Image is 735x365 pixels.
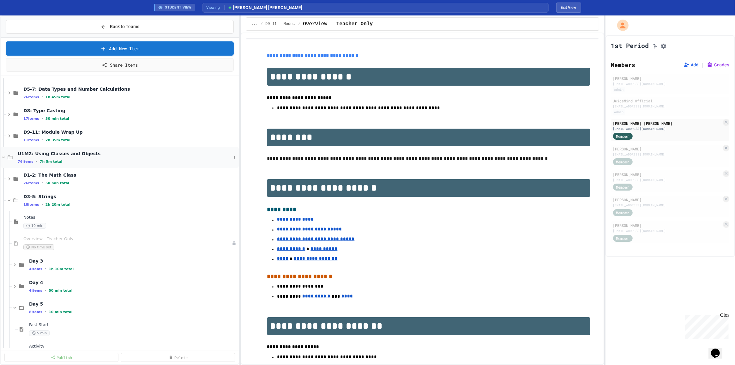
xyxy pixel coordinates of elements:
div: [EMAIL_ADDRESS][DOMAIN_NAME] [613,228,722,233]
div: [EMAIL_ADDRESS][DOMAIN_NAME] [613,104,727,109]
span: Day 5 [29,301,238,307]
iframe: chat widget [683,312,729,339]
div: [PERSON_NAME] [PERSON_NAME] [613,120,722,126]
iframe: chat widget [708,340,729,359]
span: Member [616,184,630,190]
span: Member [616,235,630,241]
span: 8 items [29,310,42,314]
span: • [42,137,43,143]
span: 10 min total [49,310,72,314]
div: [PERSON_NAME] [613,146,722,152]
div: Admin [613,109,625,115]
div: [PERSON_NAME] [613,172,722,177]
button: Assignment Settings [660,42,667,49]
div: Admin [613,87,625,92]
span: Member [616,210,630,216]
a: Publish [4,353,118,362]
div: [EMAIL_ADDRESS][DOMAIN_NAME] [613,178,722,182]
span: 50 min total [49,289,72,293]
span: ... [251,21,258,27]
span: | [701,61,704,69]
span: 26 items [23,95,39,99]
span: 1h 45m total [45,95,70,99]
a: Share Items [6,58,234,72]
h1: 1st Period [611,41,649,50]
span: • [42,180,43,186]
span: / [261,21,263,27]
span: • [45,309,46,314]
span: Member [616,159,630,165]
span: Overview - Teacher Only [303,20,373,28]
span: U1M2: Using Classes and Objects [18,151,231,156]
span: • [45,288,46,293]
a: Add New Item [6,41,234,56]
span: No time set [23,244,54,250]
button: Grades [707,62,729,68]
div: [EMAIL_ADDRESS][DOMAIN_NAME] [613,203,722,208]
span: 50 min total [45,181,69,185]
span: Member [616,133,630,139]
button: Click to see fork details [652,42,658,49]
button: Add [683,62,698,68]
button: More options [231,154,238,161]
span: Overview - Teacher Only [23,236,232,242]
span: 11 items [23,138,39,142]
span: Fast Start [29,322,238,328]
span: 17 items [23,117,39,121]
span: • [42,116,43,121]
span: [PERSON_NAME] [PERSON_NAME] [228,4,303,11]
span: 1h 10m total [49,267,74,271]
div: [EMAIL_ADDRESS][DOMAIN_NAME] [613,82,727,86]
span: 18 items [23,203,39,207]
a: Delete [121,353,235,362]
span: • [42,202,43,207]
div: [PERSON_NAME] [613,76,727,81]
span: 4 items [29,267,42,271]
span: 26 items [23,181,39,185]
span: D9-11: Module Wrap Up [23,129,238,135]
div: [EMAIL_ADDRESS][DOMAIN_NAME] [613,152,722,157]
button: Exit student view [556,3,581,13]
span: D5-7: Data Types and Number Calculations [23,86,238,92]
div: My Account [611,18,630,33]
div: [PERSON_NAME] [613,222,722,228]
span: • [45,266,46,271]
span: Back to Teams [110,23,139,30]
span: 10 min [23,223,46,229]
span: Notes [23,215,238,220]
span: 2h 35m total [45,138,70,142]
span: Viewing [207,5,225,10]
span: STUDENT VIEW [165,5,192,10]
span: 7h 5m total [40,160,63,164]
span: 76 items [18,160,33,164]
span: / [298,21,300,27]
span: 5 min [29,330,50,336]
div: [PERSON_NAME] [613,197,722,203]
div: [EMAIL_ADDRESS][DOMAIN_NAME] [613,126,722,131]
span: Day 4 [29,280,238,285]
button: Back to Teams [6,20,234,33]
span: 50 min total [45,117,69,121]
h2: Members [611,60,636,69]
div: Chat with us now!Close [3,3,44,40]
div: JuiceMind Official [613,98,727,104]
span: D1-2: The Math Class [23,172,238,178]
span: • [36,159,37,164]
span: D9-11 - Module Wrap Up [265,21,296,27]
span: Day 3 [29,258,238,264]
span: • [42,94,43,100]
span: Activity [29,344,238,349]
span: D3-5: Strings [23,194,238,199]
span: 4 items [29,289,42,293]
span: D8: Type Casting [23,108,238,113]
span: 2h 20m total [45,203,70,207]
div: Unpublished [232,241,236,246]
